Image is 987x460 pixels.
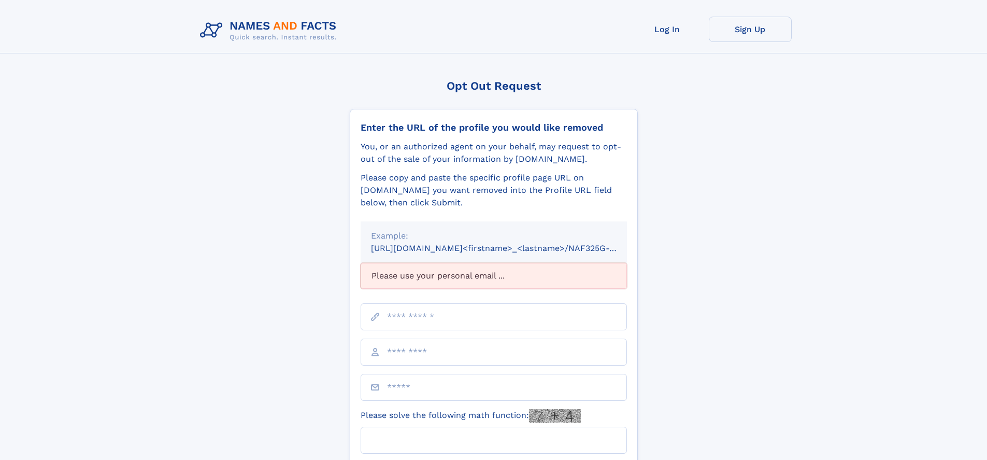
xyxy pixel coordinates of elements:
label: Please solve the following math function: [361,409,581,423]
img: Logo Names and Facts [196,17,345,45]
div: Example: [371,230,617,242]
div: Enter the URL of the profile you would like removed [361,122,627,133]
div: Please copy and paste the specific profile page URL on [DOMAIN_NAME] you want removed into the Pr... [361,172,627,209]
div: Opt Out Request [350,79,638,92]
div: You, or an authorized agent on your behalf, may request to opt-out of the sale of your informatio... [361,141,627,165]
a: Sign Up [709,17,792,42]
div: Please use your personal email ... [361,263,627,289]
small: [URL][DOMAIN_NAME]<firstname>_<lastname>/NAF325G-xxxxxxxx [371,243,647,253]
a: Log In [626,17,709,42]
